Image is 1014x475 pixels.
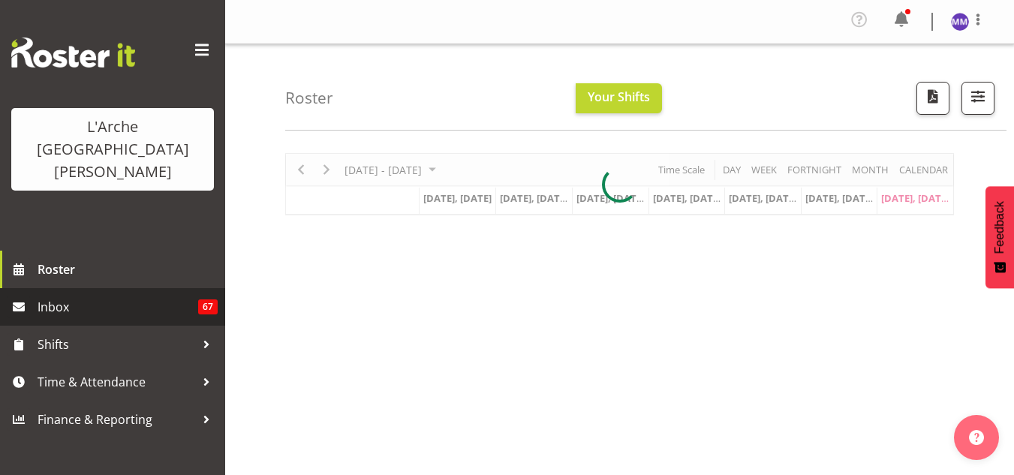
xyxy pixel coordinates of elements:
[576,83,662,113] button: Your Shifts
[969,430,984,445] img: help-xxl-2.png
[985,186,1014,288] button: Feedback - Show survey
[916,82,949,115] button: Download a PDF of the roster according to the set date range.
[993,201,1006,254] span: Feedback
[38,333,195,356] span: Shifts
[38,371,195,393] span: Time & Attendance
[198,299,218,314] span: 67
[11,38,135,68] img: Rosterit website logo
[588,89,650,105] span: Your Shifts
[961,82,994,115] button: Filter Shifts
[26,116,199,183] div: L'Arche [GEOGRAPHIC_DATA][PERSON_NAME]
[38,408,195,431] span: Finance & Reporting
[285,89,333,107] h4: Roster
[38,258,218,281] span: Roster
[38,296,198,318] span: Inbox
[951,13,969,31] img: michelle-muir11086.jpg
